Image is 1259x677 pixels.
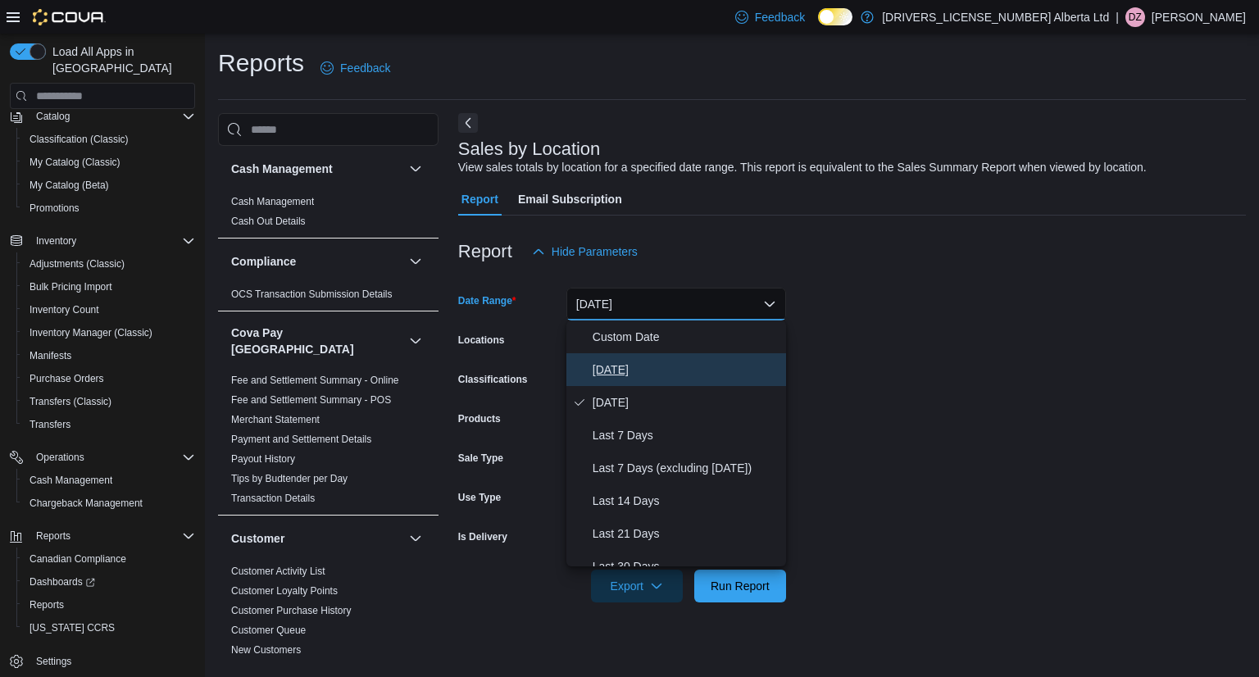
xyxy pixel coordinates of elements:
span: Feedback [755,9,805,25]
a: Chargeback Management [23,493,149,513]
span: OCS Transaction Submission Details [231,288,393,301]
button: [DATE] [566,288,786,320]
span: Customer Purchase History [231,604,352,617]
a: Transfers [23,415,77,434]
h3: Customer [231,530,284,547]
button: My Catalog (Classic) [16,151,202,174]
a: My Catalog (Classic) [23,152,127,172]
span: Cash Management [30,474,112,487]
span: Chargeback Management [23,493,195,513]
span: Custom Date [593,327,779,347]
button: Compliance [231,253,402,270]
a: Customer Queue [231,625,306,636]
div: View sales totals by location for a specified date range. This report is equivalent to the Sales ... [458,159,1147,176]
a: Cash Management [23,470,119,490]
label: Date Range [458,294,516,307]
a: Purchase Orders [23,369,111,388]
span: Reports [23,595,195,615]
button: Inventory [30,231,83,251]
a: Payout History [231,453,295,465]
h3: Cash Management [231,161,333,177]
span: Bulk Pricing Import [30,280,112,293]
span: Load All Apps in [GEOGRAPHIC_DATA] [46,43,195,76]
button: Cova Pay [GEOGRAPHIC_DATA] [231,325,402,357]
button: Reports [30,526,77,546]
span: Dashboards [23,572,195,592]
input: Dark Mode [818,8,852,25]
span: Transfers [30,418,70,431]
button: Inventory Count [16,298,202,321]
span: Bulk Pricing Import [23,277,195,297]
button: Manifests [16,344,202,367]
label: Sale Type [458,452,503,465]
button: Customer [406,529,425,548]
button: Catalog [30,107,76,126]
button: Export [591,570,683,602]
span: [DATE] [593,360,779,379]
button: Compliance [406,252,425,271]
div: Cova Pay [GEOGRAPHIC_DATA] [218,370,439,515]
button: Bulk Pricing Import [16,275,202,298]
span: Purchase Orders [30,372,104,385]
a: Cash Out Details [231,216,306,227]
span: [US_STATE] CCRS [30,621,115,634]
label: Is Delivery [458,530,507,543]
button: Cash Management [16,469,202,492]
a: Fee and Settlement Summary - POS [231,394,391,406]
span: Last 21 Days [593,524,779,543]
span: My Catalog (Beta) [30,179,109,192]
button: Cova Pay [GEOGRAPHIC_DATA] [406,331,425,351]
a: Promotions [23,198,86,218]
label: Locations [458,334,505,347]
a: Customer Purchase History [231,605,352,616]
div: Select listbox [566,320,786,566]
p: [DRIVERS_LICENSE_NUMBER] Alberta Ltd [882,7,1109,27]
span: Run Report [711,578,770,594]
span: Inventory Manager (Classic) [23,323,195,343]
button: Inventory Manager (Classic) [16,321,202,344]
a: Inventory Count [23,300,106,320]
span: My Catalog (Classic) [23,152,195,172]
span: Customer Queue [231,624,306,637]
a: Adjustments (Classic) [23,254,131,274]
span: Merchant Statement [231,413,320,426]
a: Merchant Statement [231,414,320,425]
a: [US_STATE] CCRS [23,618,121,638]
a: Transfers (Classic) [23,392,118,411]
button: Cash Management [231,161,402,177]
a: Settings [30,652,78,671]
span: Report [461,183,498,216]
button: Customer [231,530,402,547]
span: Adjustments (Classic) [23,254,195,274]
span: Operations [36,451,84,464]
span: Reports [30,526,195,546]
a: My Catalog (Beta) [23,175,116,195]
span: Dashboards [30,575,95,588]
a: Tips by Budtender per Day [231,473,348,484]
button: Hide Parameters [525,235,644,268]
a: Feedback [314,52,397,84]
span: Classification (Classic) [30,133,129,146]
span: New Customers [231,643,301,657]
a: Canadian Compliance [23,549,133,569]
a: Bulk Pricing Import [23,277,119,297]
a: Transaction Details [231,493,315,504]
span: Reports [30,598,64,611]
span: Inventory Count [30,303,99,316]
div: Doug Zimmerman [1125,7,1145,27]
span: Canadian Compliance [23,549,195,569]
span: Washington CCRS [23,618,195,638]
button: Settings [3,649,202,673]
p: [PERSON_NAME] [1152,7,1246,27]
span: Cash Management [231,195,314,208]
button: Catalog [3,105,202,128]
button: Promotions [16,197,202,220]
span: Transaction Details [231,492,315,505]
span: Manifests [23,346,195,366]
button: Inventory [3,229,202,252]
a: New Customers [231,644,301,656]
span: Dark Mode [818,25,819,26]
button: Operations [30,448,91,467]
a: Inventory Manager (Classic) [23,323,159,343]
